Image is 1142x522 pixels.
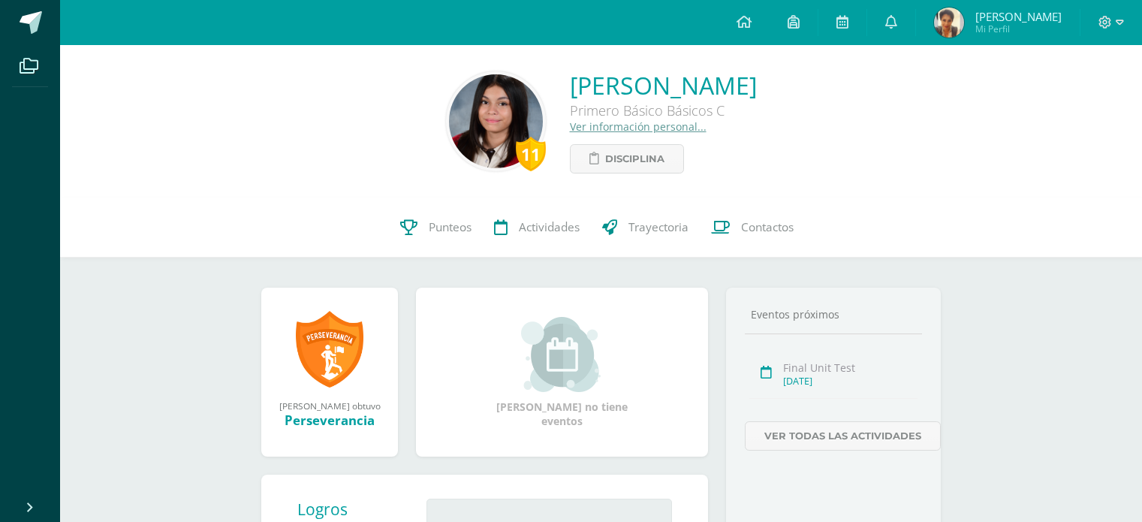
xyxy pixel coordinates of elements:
[591,198,700,258] a: Trayectoria
[934,8,964,38] img: ad2b836b2764437c2e4205177c1c9c60.png
[429,219,472,235] span: Punteos
[975,23,1062,35] span: Mi Perfil
[783,361,918,375] div: Final Unit Test
[741,219,794,235] span: Contactos
[521,317,603,392] img: event_small.png
[570,101,757,119] div: Primero Básico Básicos C
[745,421,941,451] a: Ver todas las actividades
[745,307,922,321] div: Eventos próximos
[700,198,805,258] a: Contactos
[570,144,684,173] a: Disciplina
[449,74,543,168] img: 85d32a03c3be63a7efc5c178d1248fc6.png
[783,375,918,388] div: [DATE]
[297,499,414,520] div: Logros
[975,9,1062,24] span: [PERSON_NAME]
[605,145,664,173] span: Disciplina
[276,400,383,412] div: [PERSON_NAME] obtuvo
[516,137,546,171] div: 11
[483,198,591,258] a: Actividades
[276,412,383,429] div: Perseverancia
[570,69,757,101] a: [PERSON_NAME]
[487,317,637,428] div: [PERSON_NAME] no tiene eventos
[628,219,689,235] span: Trayectoria
[389,198,483,258] a: Punteos
[570,119,707,134] a: Ver información personal...
[519,219,580,235] span: Actividades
